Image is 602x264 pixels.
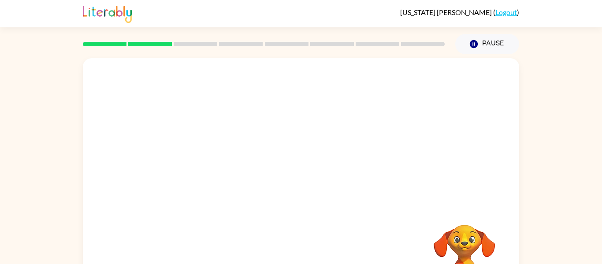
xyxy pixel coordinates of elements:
[455,34,519,54] button: Pause
[400,8,519,16] div: ( )
[83,4,132,23] img: Literably
[495,8,517,16] a: Logout
[400,8,493,16] span: [US_STATE] [PERSON_NAME]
